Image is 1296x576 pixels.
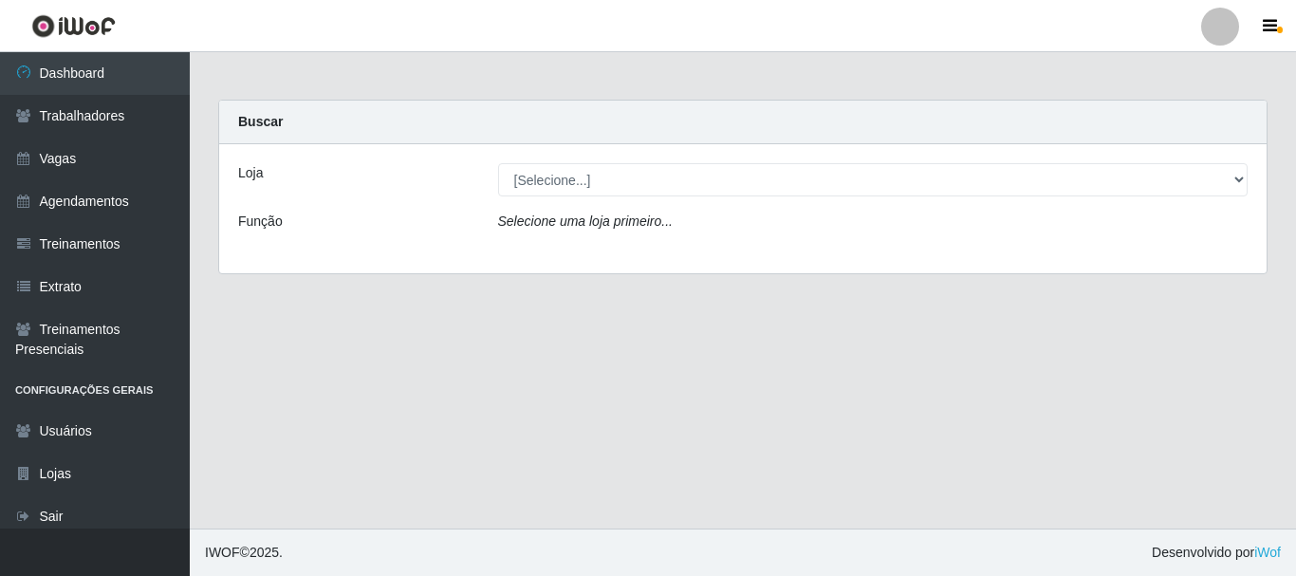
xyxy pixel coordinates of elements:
span: © 2025 . [205,543,283,563]
i: Selecione uma loja primeiro... [498,214,673,229]
span: Desenvolvido por [1152,543,1281,563]
img: CoreUI Logo [31,14,116,38]
a: iWof [1254,545,1281,560]
strong: Buscar [238,114,283,129]
span: IWOF [205,545,240,560]
label: Loja [238,163,263,183]
label: Função [238,212,283,232]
